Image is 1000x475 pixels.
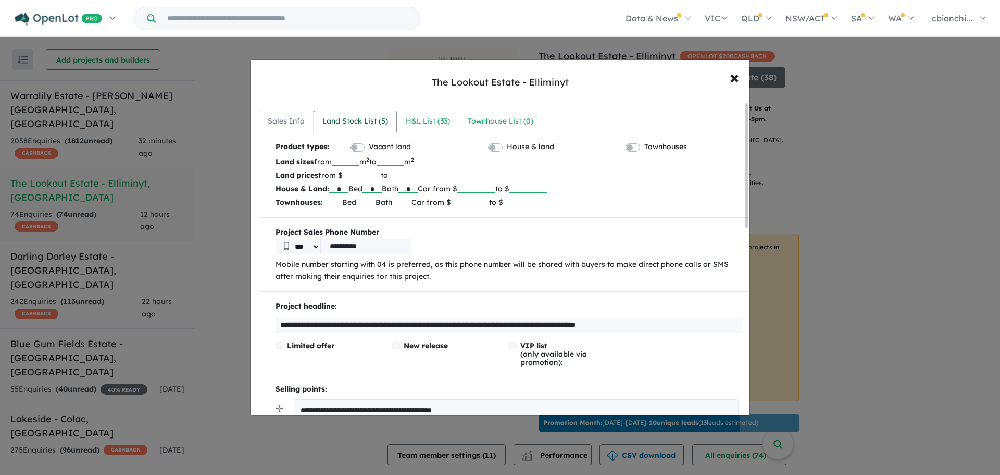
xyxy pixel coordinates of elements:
sup: 2 [366,156,369,163]
span: (only available via promotion): [520,341,587,367]
p: Selling points: [276,383,742,396]
img: drag.svg [276,405,283,412]
sup: 2 [411,156,414,163]
span: × [730,66,739,88]
b: Product types: [276,141,329,155]
img: Phone icon [284,242,289,250]
div: Townhouse List ( 0 ) [468,115,533,128]
p: Bed Bath Car from $ to $ [276,182,742,196]
span: Limited offer [287,341,334,350]
p: from m to m [276,155,742,168]
div: Sales Info [268,115,305,128]
b: Townhouses: [276,198,323,207]
span: VIP list [520,341,547,350]
b: House & Land: [276,184,329,193]
p: Mobile number starting with 04 is preferred, as this phone number will be shared with buyers to m... [276,259,742,284]
div: H&L List ( 33 ) [406,115,450,128]
b: Land sizes [276,157,314,166]
p: Bed Bath Car from $ to $ [276,196,742,209]
img: Openlot PRO Logo White [15,13,102,26]
div: Land Stock List ( 5 ) [322,115,388,128]
span: New release [404,341,448,350]
span: cbianchi... [932,13,972,23]
p: Project headline: [276,300,742,313]
label: Vacant land [369,141,411,153]
input: Try estate name, suburb, builder or developer [158,7,418,30]
p: from $ to [276,168,742,182]
label: Townhouses [644,141,687,153]
b: Project Sales Phone Number [276,226,742,239]
div: The Lookout Estate - Elliminyt [432,76,569,89]
b: Land prices [276,170,318,180]
label: House & land [507,141,554,153]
